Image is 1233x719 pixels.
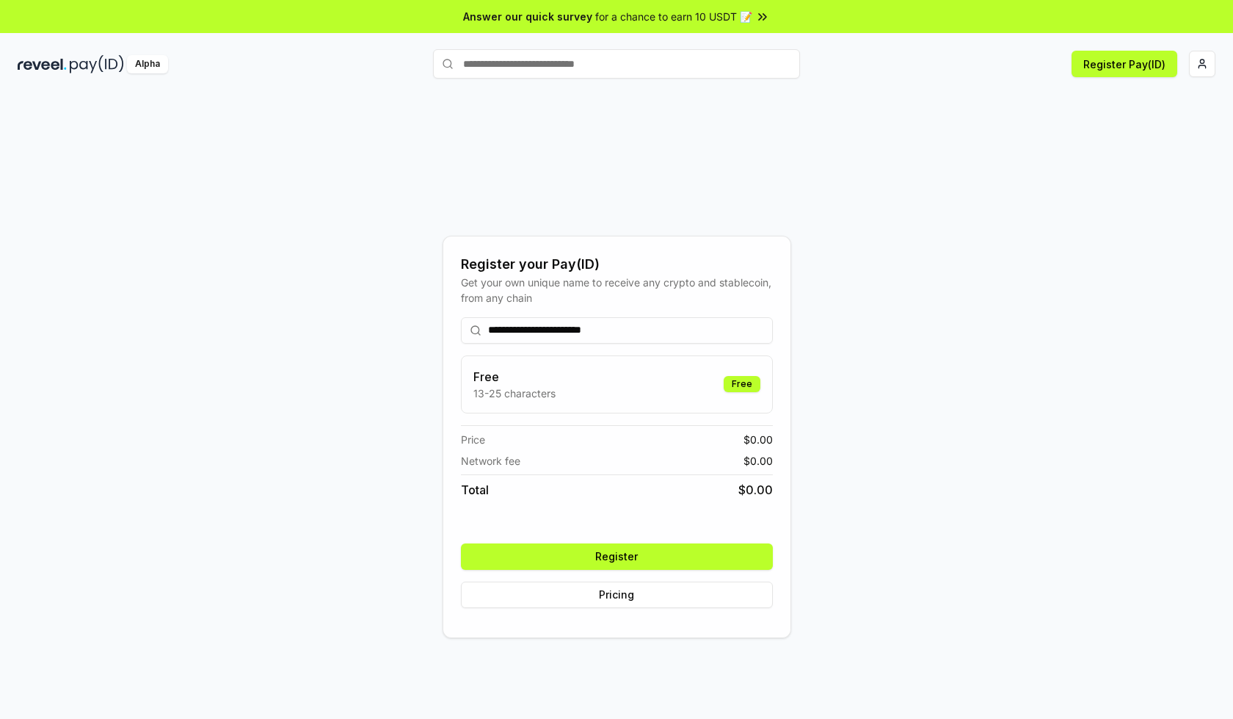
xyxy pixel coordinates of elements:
button: Pricing [461,582,773,608]
span: Total [461,481,489,499]
div: Register your Pay(ID) [461,254,773,275]
span: Price [461,432,485,447]
img: pay_id [70,55,124,73]
span: $ 0.00 [738,481,773,499]
span: $ 0.00 [743,432,773,447]
div: Free [724,376,760,392]
img: reveel_dark [18,55,67,73]
span: $ 0.00 [743,453,773,469]
span: Network fee [461,453,520,469]
div: Get your own unique name to receive any crypto and stablecoin, from any chain [461,275,773,306]
button: Register [461,543,773,570]
h3: Free [473,368,556,386]
button: Register Pay(ID) [1072,51,1177,77]
span: for a chance to earn 10 USDT 📝 [595,9,752,24]
div: Alpha [127,55,168,73]
p: 13-25 characters [473,386,556,401]
span: Answer our quick survey [463,9,592,24]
